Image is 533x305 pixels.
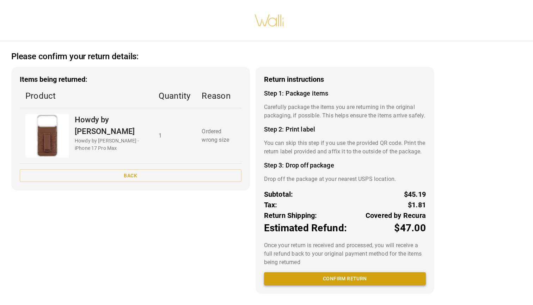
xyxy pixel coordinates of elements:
h4: Step 3: Drop off package [264,161,426,169]
button: Confirm return [264,272,426,285]
p: You can skip this step if you use the provided QR code. Print the return label provided and affix... [264,139,426,156]
p: $47.00 [394,221,426,236]
h3: Return instructions [264,75,426,84]
h3: Items being returned: [20,75,241,84]
p: Subtotal: [264,189,293,200]
p: Quantity [159,90,191,102]
p: $45.19 [404,189,426,200]
h2: Please confirm your return details: [11,51,139,62]
p: Drop off the package at your nearest USPS location. [264,175,426,183]
p: Covered by Recura [366,210,426,221]
p: Tax: [264,200,277,210]
p: Estimated Refund: [264,221,347,236]
p: Howdy by [PERSON_NAME] [75,114,147,137]
p: Return Shipping: [264,210,317,221]
p: Reason [202,90,235,102]
p: Carefully package the items you are returning in the original packaging, if possible. This helps ... [264,103,426,120]
p: Once your return is received and processed, you will receive a full refund back to your original ... [264,241,426,267]
button: Back [20,169,241,182]
h4: Step 1: Package items [264,90,426,97]
p: Product [25,90,147,102]
p: Ordered wrong size [202,127,235,144]
p: 1 [159,132,191,140]
p: $1.81 [408,200,426,210]
p: Howdy by [PERSON_NAME] - iPhone 17 Pro Max [75,137,147,152]
img: walli-inc.myshopify.com [254,5,284,36]
h4: Step 2: Print label [264,126,426,133]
